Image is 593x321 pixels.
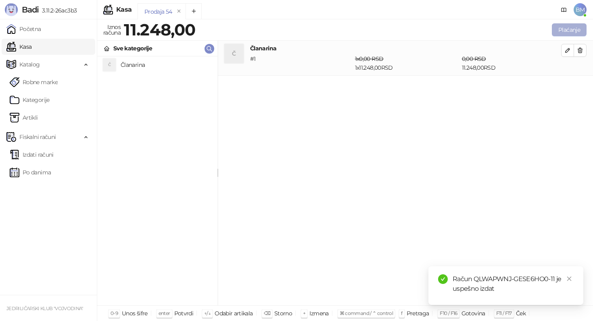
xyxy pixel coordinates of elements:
[186,3,202,19] button: Add tab
[159,310,170,316] span: enter
[224,44,244,63] div: Č
[264,310,270,316] span: ⌫
[401,310,402,316] span: f
[111,310,118,316] span: 0-9
[6,39,31,55] a: Kasa
[303,310,305,316] span: +
[6,21,41,37] a: Početna
[566,276,572,282] span: close
[102,22,122,38] div: Iznos računa
[19,56,40,72] span: Katalog
[39,7,77,14] span: 3.11.2-26ac3b3
[438,274,448,284] span: check-circle
[552,23,587,36] button: Plaćanje
[97,56,217,305] div: grid
[558,3,570,16] a: Dokumentacija
[248,54,353,72] div: # 1
[565,274,574,283] a: Close
[516,308,526,319] div: Ček
[113,44,152,53] div: Sve kategorije
[215,308,253,319] div: Odabir artikala
[22,5,39,14] span: Badi
[122,308,148,319] div: Unos šifre
[10,74,58,90] a: Robne marke
[19,129,56,145] span: Fiskalni računi
[453,274,574,294] div: Račun QLWAPWNJ-GESE6HO0-11 je uspešno izdat
[250,44,561,53] h4: Članarina
[5,3,18,16] img: Logo
[460,54,563,72] div: 11.248,00 RSD
[10,147,54,163] a: Izdati računi
[174,8,184,15] button: remove
[353,54,460,72] div: 1 x 11.248,00 RSD
[103,58,116,71] div: Č
[6,306,83,311] small: JEDRILIČARSKI KLUB "VOJVODINA"
[440,310,457,316] span: F10 / F16
[461,308,485,319] div: Gotovina
[340,310,393,316] span: ⌘ command / ⌃ control
[10,92,50,108] a: Kategorije
[10,110,38,126] a: ArtikliArtikli
[174,308,194,319] div: Potvrdi
[121,58,211,71] h4: Članarina
[274,308,292,319] div: Storno
[407,308,429,319] div: Pretraga
[462,55,486,62] span: 0,00 RSD
[574,3,587,16] span: BM
[496,310,512,316] span: F11 / F17
[204,310,211,316] span: ↑/↓
[116,6,132,13] div: Kasa
[309,308,328,319] div: Izmena
[355,55,384,62] span: 1 x 0,00 RSD
[124,20,195,39] strong: 11.248,00
[10,164,51,180] a: Po danima
[144,7,172,16] div: Prodaja 54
